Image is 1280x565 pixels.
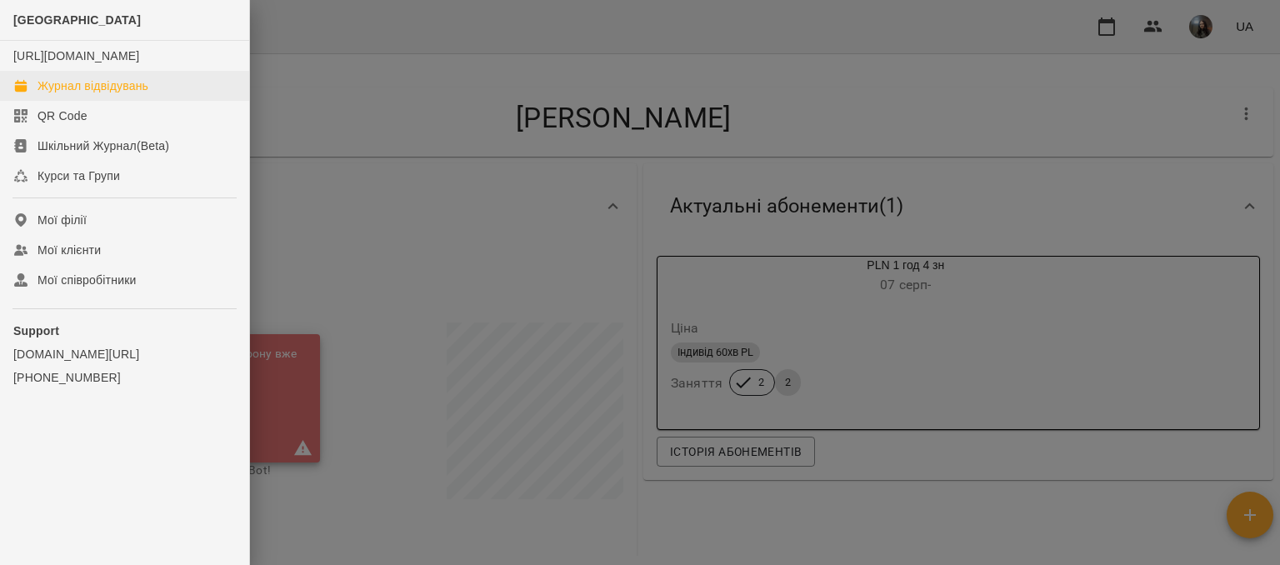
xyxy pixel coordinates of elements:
div: QR Code [37,107,87,124]
div: Курси та Групи [37,167,120,184]
p: Support [13,322,236,339]
div: Мої клієнти [37,242,101,258]
div: Журнал відвідувань [37,77,148,94]
div: Мої співробітники [37,272,137,288]
div: Шкільний Журнал(Beta) [37,137,169,154]
div: Мої філії [37,212,87,228]
span: [GEOGRAPHIC_DATA] [13,13,141,27]
a: [PHONE_NUMBER] [13,369,236,386]
a: [URL][DOMAIN_NAME] [13,49,139,62]
a: [DOMAIN_NAME][URL] [13,346,236,362]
